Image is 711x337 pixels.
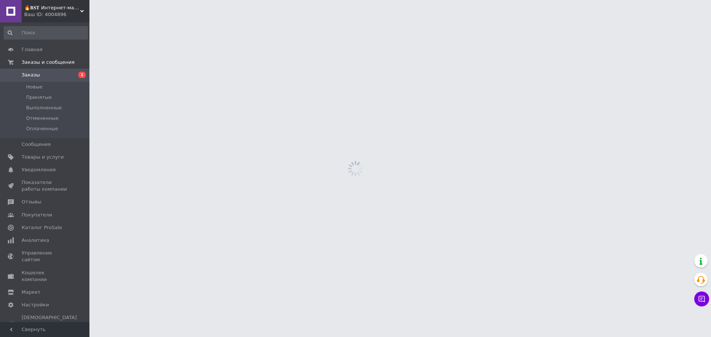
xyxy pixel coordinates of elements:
span: Товары и услуги [22,154,64,160]
span: Заказы и сообщения [22,59,75,66]
span: Принятые [26,94,52,101]
span: [DEMOGRAPHIC_DATA] и счета [22,314,77,335]
span: Отмененные [26,115,59,122]
span: Сообщения [22,141,51,148]
span: Уведомления [22,166,56,173]
span: Новые [26,84,42,90]
span: Отзывы [22,199,41,205]
span: Заказы [22,72,40,78]
span: 1 [78,72,86,78]
span: Управление сайтом [22,250,69,263]
span: Кошелек компании [22,269,69,283]
span: Аналитика [22,237,49,244]
span: Выполненные [26,104,62,111]
span: Показатели работы компании [22,179,69,193]
span: 🔥𝐁𝐒𝐓 Интернет-магазин -❗По всем вопросам просьба писать в чат [24,4,80,11]
span: Оплаченные [26,125,58,132]
span: Маркет [22,289,41,296]
span: Каталог ProSale [22,224,62,231]
span: Покупатели [22,212,52,218]
input: Поиск [4,26,88,40]
span: Главная [22,46,42,53]
div: Ваш ID: 4004896 [24,11,89,18]
button: Чат с покупателем [694,291,709,306]
span: Настройки [22,302,49,308]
